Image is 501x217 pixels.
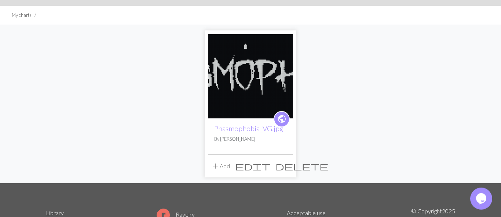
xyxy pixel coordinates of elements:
span: public [277,113,286,125]
button: Add [208,159,233,173]
p: By [PERSON_NAME] [214,136,287,143]
button: Edit [233,159,273,173]
i: public [277,112,286,126]
iframe: chat widget [470,188,494,210]
a: Acceptable use [287,209,326,216]
button: Delete [273,159,331,173]
i: Edit [235,162,270,170]
li: My charts [12,12,32,19]
span: add [211,161,220,171]
a: Phasmophobia_VG.jpg [208,72,293,79]
a: Phasmophobia_VG.jpg [214,124,283,133]
img: Phasmophobia_VG.jpg [208,34,293,118]
a: Library [46,209,64,216]
span: delete [275,161,328,171]
span: edit [235,161,270,171]
a: public [274,111,290,127]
